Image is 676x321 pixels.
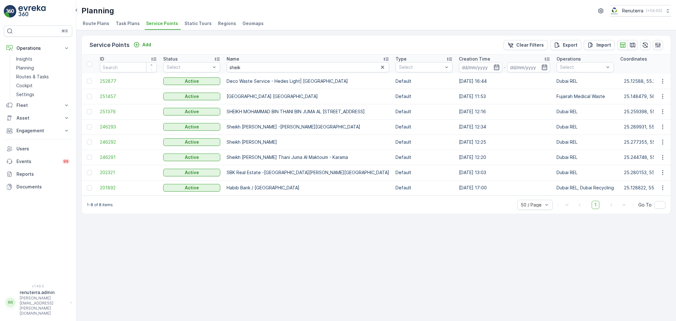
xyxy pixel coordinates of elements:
[4,180,72,193] a: Documents
[504,40,548,50] button: Clear Filters
[16,91,34,98] p: Settings
[87,94,92,99] div: Toggle Row Selected
[620,56,647,62] p: Coordinates
[459,56,490,62] p: Creation Time
[223,104,392,119] td: SHEIKH MOHAMMAD BIN THANI BIN JUMA AL [STREET_ADDRESS]
[624,139,673,145] p: 25.277355, 55.325626
[14,90,72,99] a: Settings
[100,108,157,115] span: 251376
[624,108,673,115] p: 25.259398, 55.301254
[624,124,672,130] p: 25.289931, 55.366601
[16,184,70,190] p: Documents
[16,65,34,71] p: Planning
[100,154,157,160] a: 246291
[4,99,72,112] button: Fleet
[14,55,72,63] a: Insights
[392,150,456,165] td: Default
[100,62,157,72] input: Search
[87,140,92,145] div: Toggle Row Selected
[242,20,264,27] span: Geomaps
[163,138,220,146] button: Active
[624,78,670,84] p: 25.12588, 55.203778
[4,142,72,155] a: Users
[550,40,581,50] button: Export
[4,155,72,168] a: Events99
[100,185,157,191] a: 201892
[184,20,212,27] span: Static Tours
[392,165,456,180] td: Default
[131,41,154,49] button: Add
[100,139,157,145] a: 246292
[638,202,652,208] span: Go To
[4,112,72,124] button: Asset
[223,150,392,165] td: Sheikh [PERSON_NAME] Thani Juma Al Maktoum - Karama
[624,185,672,191] p: 25.128822, 55.208867
[456,180,553,195] td: [DATE] 17:00
[4,42,72,55] button: Operations
[163,184,220,192] button: Active
[146,20,178,27] span: Service Points
[89,41,130,49] p: Service Points
[16,146,70,152] p: Users
[100,93,157,100] a: 251457
[223,74,392,89] td: Deco Waste Service - Hedes Light| [GEOGRAPHIC_DATA]
[560,64,604,70] p: Select
[456,104,553,119] td: [DATE] 12:16
[100,169,157,176] a: 202321
[456,119,553,134] td: [DATE] 12:34
[100,124,157,130] a: 246293
[185,78,199,84] p: Active
[584,40,615,50] button: Import
[16,158,58,165] p: Events
[16,115,60,121] p: Asset
[646,8,662,13] p: ( +04:00 )
[223,165,392,180] td: SBK Real Estate -[GEOGRAPHIC_DATA][PERSON_NAME][GEOGRAPHIC_DATA]
[563,42,577,48] p: Export
[456,89,553,104] td: [DATE] 11:53
[610,5,671,16] button: Renuterra(+04:00)
[185,154,199,160] p: Active
[4,124,72,137] button: Engagement
[456,74,553,89] td: [DATE] 16:44
[223,119,392,134] td: Sheikh [PERSON_NAME] -[PERSON_NAME][GEOGRAPHIC_DATA]
[100,78,157,84] a: 252877
[14,72,72,81] a: Routes & Tasks
[553,180,617,195] td: Dubai REL, Dubai Recycling
[87,185,92,190] div: Toggle Row Selected
[185,169,199,176] p: Active
[163,169,220,176] button: Active
[16,45,60,51] p: Operations
[227,56,239,62] p: Name
[63,159,68,164] p: 99
[218,20,236,27] span: Regions
[459,62,502,72] input: dd/mm/yyyy
[392,180,456,195] td: Default
[504,63,506,71] p: -
[61,29,68,34] p: ⌘B
[392,89,456,104] td: Default
[624,93,672,100] p: 25.148479, 56.353415
[87,155,92,160] div: Toggle Row Selected
[16,56,32,62] p: Insights
[185,139,199,145] p: Active
[4,5,16,18] img: logo
[223,180,392,195] td: Habib Bank / [GEOGRAPHIC_DATA]
[624,169,672,176] p: 25.280153, 55.351889
[87,109,92,114] div: Toggle Row Selected
[163,108,220,115] button: Active
[185,185,199,191] p: Active
[622,8,643,14] p: Renuterra
[553,74,617,89] td: Dubai REL
[624,154,673,160] p: 25.244748, 55.305023
[553,134,617,150] td: Dubai REL
[100,56,104,62] p: ID
[185,93,199,100] p: Active
[553,89,617,104] td: Fujairah Medical Waste
[16,102,60,108] p: Fleet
